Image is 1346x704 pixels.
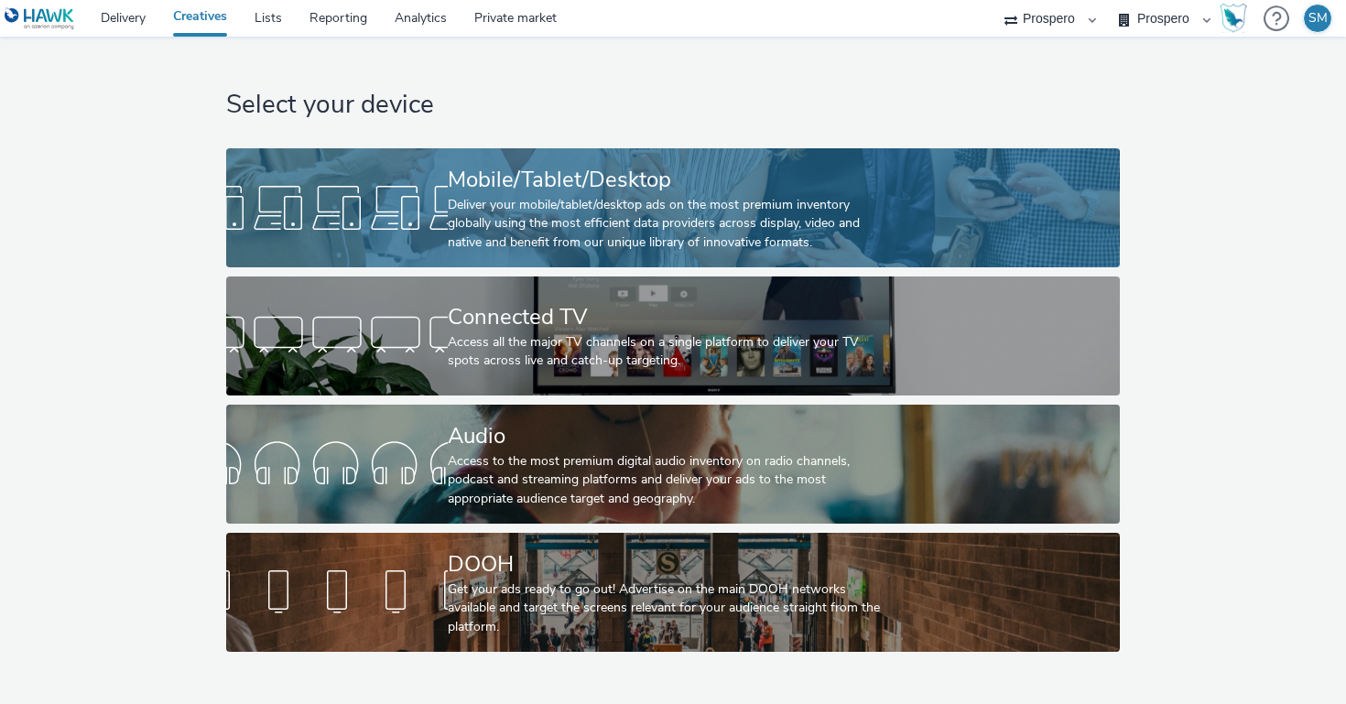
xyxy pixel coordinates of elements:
[226,533,1119,652] a: DOOHGet your ads ready to go out! Advertise on the main DOOH networks available and target the sc...
[226,88,1119,123] h1: Select your device
[448,580,891,636] div: Get your ads ready to go out! Advertise on the main DOOH networks available and target the screen...
[226,276,1119,395] a: Connected TVAccess all the major TV channels on a single platform to deliver your TV spots across...
[448,196,891,252] div: Deliver your mobile/tablet/desktop ads on the most premium inventory globally using the most effi...
[448,333,891,371] div: Access all the major TV channels on a single platform to deliver your TV spots across live and ca...
[448,452,891,508] div: Access to the most premium digital audio inventory on radio channels, podcast and streaming platf...
[5,7,75,30] img: undefined Logo
[1220,4,1254,33] a: Hawk Academy
[448,420,891,452] div: Audio
[226,148,1119,267] a: Mobile/Tablet/DesktopDeliver your mobile/tablet/desktop ads on the most premium inventory globall...
[448,164,891,196] div: Mobile/Tablet/Desktop
[448,548,891,580] div: DOOH
[226,405,1119,524] a: AudioAccess to the most premium digital audio inventory on radio channels, podcast and streaming ...
[1220,4,1247,33] img: Hawk Academy
[1308,5,1328,32] div: SM
[448,301,891,333] div: Connected TV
